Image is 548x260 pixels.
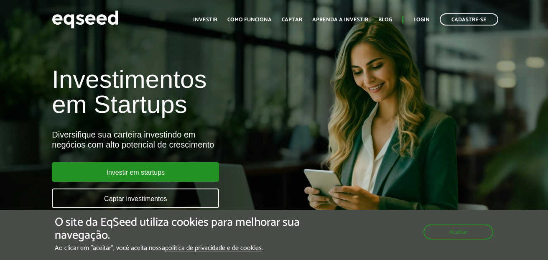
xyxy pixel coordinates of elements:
[440,13,498,25] a: Cadastre-se
[193,17,217,23] a: Investir
[55,244,318,252] p: Ao clicar em "aceitar", você aceita nossa .
[52,8,119,31] img: EqSeed
[282,17,302,23] a: Captar
[52,67,314,117] h1: Investimentos em Startups
[52,130,314,150] div: Diversifique sua carteira investindo em negócios com alto potencial de crescimento
[312,17,368,23] a: Aprenda a investir
[55,216,318,242] h5: O site da EqSeed utiliza cookies para melhorar sua navegação.
[52,189,219,208] a: Captar investimentos
[52,162,219,182] a: Investir em startups
[423,224,493,240] button: Aceitar
[378,17,392,23] a: Blog
[227,17,272,23] a: Como funciona
[413,17,430,23] a: Login
[165,245,262,252] a: política de privacidade e de cookies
